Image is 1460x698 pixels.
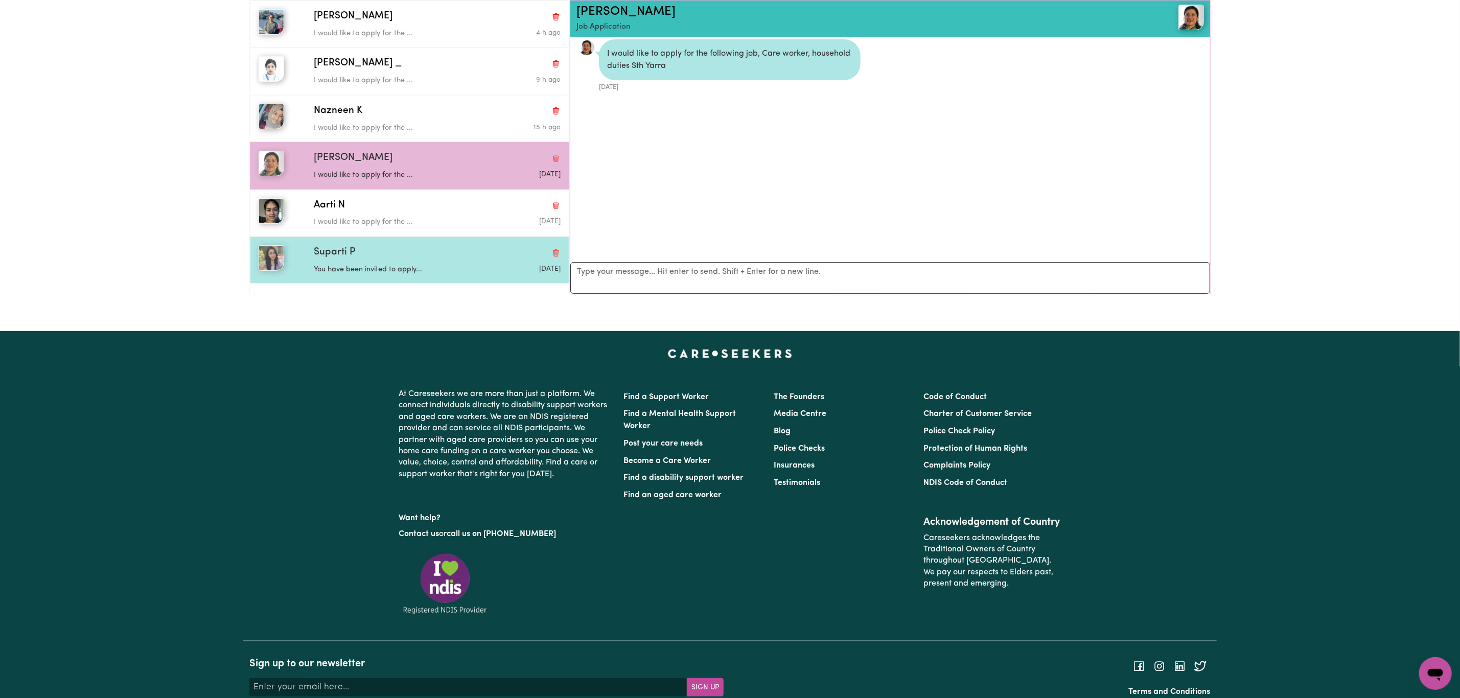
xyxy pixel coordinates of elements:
div: I would like to apply for the following job, Care worker, household duties Sth Yarra [599,39,861,80]
span: Message sent on August 3, 2025 [539,171,561,178]
a: Insurances [774,461,815,470]
a: Complaints Policy [923,461,990,470]
span: Message sent on August 3, 2025 [539,266,561,272]
span: [PERSON_NAME] [314,151,392,166]
a: [PERSON_NAME] [576,6,676,18]
p: I would like to apply for the ... [314,217,478,228]
input: Enter your email here... [249,678,687,696]
a: Contact us [399,530,439,538]
a: Follow Careseekers on LinkedIn [1174,662,1186,670]
button: Aarti NAarti NDelete conversationI would like to apply for the ...Message sent on August 3, 2025 [250,190,569,237]
button: Delete conversation [551,152,561,165]
a: Follow Careseekers on Instagram [1153,662,1166,670]
p: You have been invited to apply... [314,264,478,275]
iframe: Button to launch messaging window, conversation in progress [1419,657,1452,690]
a: View Maria V's profile [578,39,595,56]
a: Blog [774,427,791,435]
p: Want help? [399,508,612,524]
a: Find a Mental Health Support Worker [624,410,736,430]
button: Prabhjot K[PERSON_NAME]Delete conversationI would like to apply for the ...Message sent on August... [250,1,569,48]
p: Careseekers acknowledges the Traditional Owners of Country throughout [GEOGRAPHIC_DATA]. We pay o... [923,528,1061,594]
h2: Sign up to our newsletter [249,658,724,670]
span: Nazneen K [314,104,362,119]
p: At Careseekers we are more than just a platform. We connect individuals directly to disability su... [399,384,612,484]
img: Prabhjot K [259,9,284,35]
button: Delete conversation [551,199,561,212]
a: Post your care needs [624,439,703,448]
span: [PERSON_NAME] _ [314,56,402,71]
a: Protection of Human Rights [923,445,1027,453]
a: Find a disability support worker [624,474,744,482]
img: Maria V [259,151,284,176]
div: [DATE] [599,80,861,92]
img: Sapna _ [259,56,284,82]
p: I would like to apply for the ... [314,75,478,86]
a: Find a Support Worker [624,393,709,401]
a: Find an aged care worker [624,491,722,499]
a: Follow Careseekers on Twitter [1194,662,1207,670]
span: Message sent on August 3, 2025 [534,124,561,131]
span: Message sent on August 4, 2025 [536,30,561,36]
a: Follow Careseekers on Facebook [1133,662,1145,670]
h2: Acknowledgement of Country [923,516,1061,528]
img: Aarti N [259,198,284,224]
button: Sapna _[PERSON_NAME] _Delete conversationI would like to apply for the ...Message sent on August ... [250,48,569,95]
span: [PERSON_NAME] [314,9,392,24]
button: Suparti PSuparti PDelete conversationYou have been invited to apply...Message sent on August 3, 2025 [250,237,569,284]
span: Message sent on August 3, 2025 [539,218,561,225]
p: I would like to apply for the ... [314,123,478,134]
img: Nazneen K [259,104,284,129]
img: View Maria V's profile [1178,5,1204,30]
button: Delete conversation [551,57,561,71]
img: Registered NDIS provider [399,552,491,616]
img: 398A2FF741E737F276893DEF05056B32_avatar_blob [578,39,595,56]
button: Subscribe [687,678,724,696]
a: Maria V [1099,5,1204,30]
span: Suparti P [314,245,356,260]
a: Media Centre [774,410,826,418]
span: Aarti N [314,198,345,213]
p: I would like to apply for the ... [314,28,478,39]
button: Delete conversation [551,104,561,118]
a: Careseekers home page [668,350,792,358]
img: Suparti P [259,245,284,271]
a: Code of Conduct [923,393,987,401]
a: Terms and Conditions [1129,688,1211,696]
a: Become a Care Worker [624,457,711,465]
p: I would like to apply for the ... [314,170,478,181]
a: Charter of Customer Service [923,410,1032,418]
button: Delete conversation [551,10,561,23]
a: NDIS Code of Conduct [923,479,1007,487]
button: Delete conversation [551,246,561,259]
span: Message sent on August 4, 2025 [536,77,561,83]
p: or [399,524,612,544]
a: The Founders [774,393,824,401]
button: Nazneen KNazneen KDelete conversationI would like to apply for the ...Message sent on August 3, 2025 [250,95,569,142]
a: call us on [PHONE_NUMBER] [447,530,557,538]
a: Police Checks [774,445,825,453]
a: Police Check Policy [923,427,995,435]
p: Job Application [576,21,1099,33]
button: Maria V[PERSON_NAME]Delete conversationI would like to apply for the ...Message sent on August 3,... [250,142,569,189]
a: Testimonials [774,479,820,487]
